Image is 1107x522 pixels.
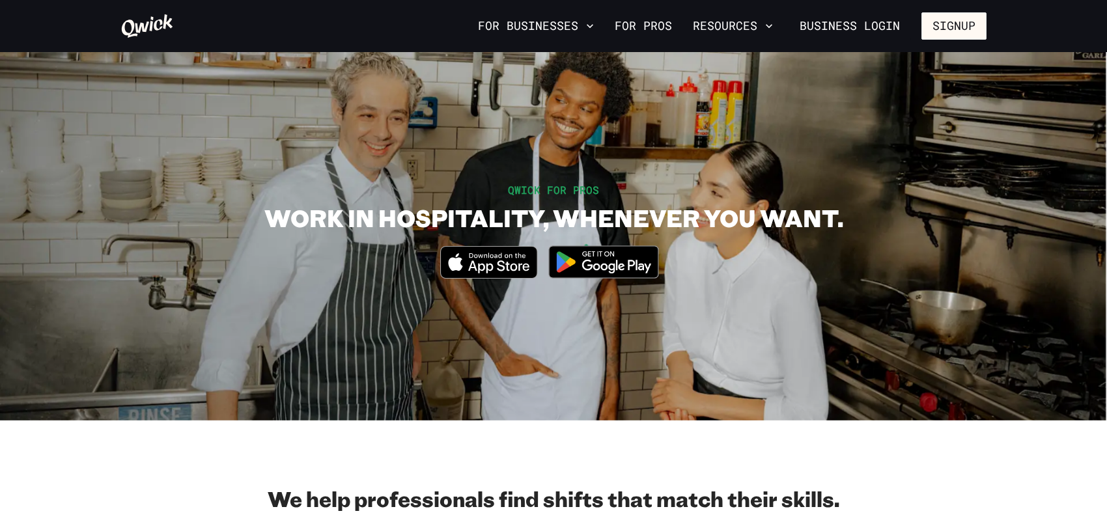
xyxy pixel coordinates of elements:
a: Business Login [789,12,911,40]
img: Get it on Google Play [540,238,667,286]
h2: We help professionals find shifts that match their skills. [120,486,987,512]
button: For Businesses [473,15,599,37]
span: QWICK FOR PROS [508,183,599,197]
h1: WORK IN HOSPITALITY, WHENEVER YOU WANT. [264,203,843,232]
a: For Pros [610,15,677,37]
button: Resources [688,15,778,37]
button: Signup [921,12,987,40]
a: Download on the App Store [440,268,538,281]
